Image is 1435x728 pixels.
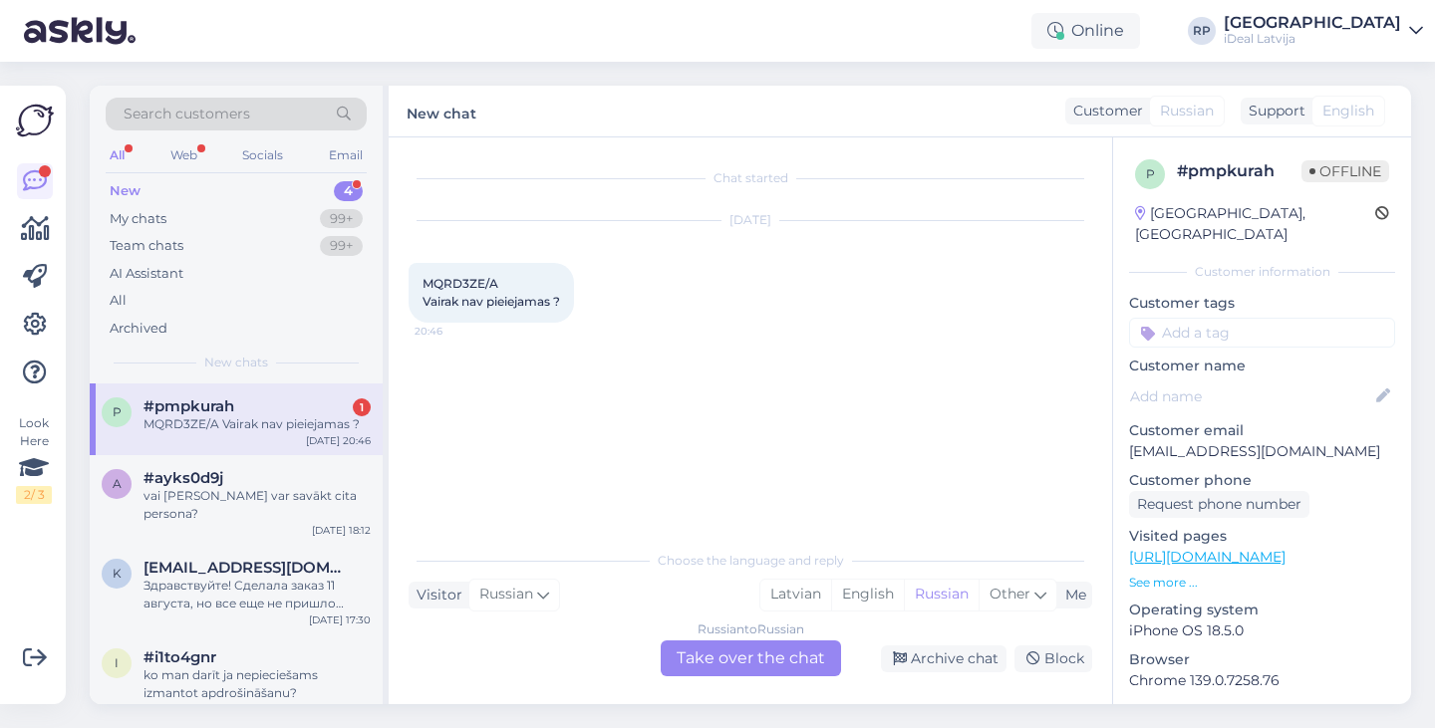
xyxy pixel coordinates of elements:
[204,354,268,371] span: New chats
[143,559,351,577] span: koles07vika@gmail.com
[1129,600,1395,620] p: Operating system
[1129,441,1395,462] p: [EMAIL_ADDRESS][DOMAIN_NAME]
[1129,420,1395,441] p: Customer email
[1014,645,1092,672] div: Block
[1301,160,1389,182] span: Offline
[238,142,287,168] div: Socials
[1129,318,1395,348] input: Add a tag
[409,169,1092,187] div: Chat started
[166,142,201,168] div: Web
[409,211,1092,229] div: [DATE]
[110,181,141,201] div: New
[831,580,904,609] div: English
[1224,15,1401,31] div: [GEOGRAPHIC_DATA]
[334,181,363,201] div: 4
[113,566,122,581] span: k
[143,487,371,523] div: vai [PERSON_NAME] var savākt cita persona?
[904,580,979,609] div: Russian
[1129,548,1286,566] a: [URL][DOMAIN_NAME]
[407,98,476,124] label: New chat
[309,702,371,717] div: [DATE] 14:32
[990,585,1030,603] span: Other
[1129,574,1395,592] p: See more ...
[1188,17,1216,45] div: RP
[1065,101,1143,121] div: Customer
[1129,649,1395,670] p: Browser
[1177,159,1301,183] div: # pmpkurah
[1135,203,1375,245] div: [GEOGRAPHIC_DATA], [GEOGRAPHIC_DATA]
[113,476,122,491] span: a
[306,433,371,448] div: [DATE] 20:46
[115,655,119,670] span: i
[113,404,122,419] span: p
[143,666,371,702] div: ko man darīt ja nepieciešams izmantot apdrošināšanu?
[16,102,54,139] img: Askly Logo
[325,142,367,168] div: Email
[415,324,489,339] span: 20:46
[1129,356,1395,376] p: Customer name
[1129,293,1395,314] p: Customer tags
[409,552,1092,570] div: Choose the language and reply
[1057,585,1086,606] div: Me
[760,580,831,609] div: Latvian
[124,104,250,124] span: Search customers
[309,612,371,627] div: [DATE] 17:30
[1129,620,1395,641] p: iPhone OS 18.5.0
[1129,526,1395,547] p: Visited pages
[409,585,462,606] div: Visitor
[1241,101,1305,121] div: Support
[1129,670,1395,691] p: Chrome 139.0.7258.76
[1129,491,1309,518] div: Request phone number
[143,577,371,612] div: Здравствуйте! Сделала заказ 11 августа, но все еще не пришло подтверждения от продавца, есть пово...
[479,584,533,606] span: Russian
[1129,470,1395,491] p: Customer phone
[110,319,167,339] div: Archived
[312,523,371,538] div: [DATE] 18:12
[320,236,363,256] div: 99+
[353,398,371,416] div: 1
[698,620,804,638] div: Russian to Russian
[1129,263,1395,281] div: Customer information
[110,236,183,256] div: Team chats
[661,640,841,676] div: Take over the chat
[143,397,234,415] span: #pmpkurah
[110,264,183,284] div: AI Assistant
[16,414,52,504] div: Look Here
[1031,13,1140,49] div: Online
[881,645,1006,672] div: Archive chat
[1224,15,1423,47] a: [GEOGRAPHIC_DATA]iDeal Latvija
[1322,101,1374,121] span: English
[1146,166,1155,181] span: p
[1130,385,1372,407] input: Add name
[143,415,371,433] div: MQRD3ZE/A Vairak nav pieiejamas ?
[423,276,560,309] span: MQRD3ZE/A Vairak nav pieiejamas ?
[106,142,129,168] div: All
[16,486,52,504] div: 2 / 3
[110,209,166,229] div: My chats
[320,209,363,229] div: 99+
[1224,31,1401,47] div: iDeal Latvija
[1160,101,1214,121] span: Russian
[110,291,127,311] div: All
[143,469,223,487] span: #ayks0d9j
[143,648,216,666] span: #i1to4gnr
